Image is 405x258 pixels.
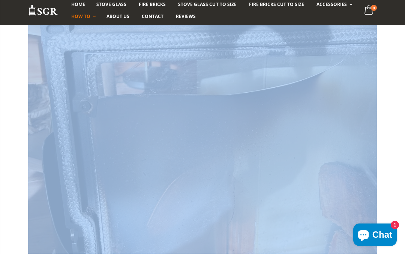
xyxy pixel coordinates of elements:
[361,7,377,22] a: 0
[249,5,304,12] span: Fire Bricks Cut To Size
[371,9,377,15] span: 0
[311,3,356,15] a: Accessories
[172,3,242,15] a: Stove Glass Cut To Size
[71,5,85,12] span: Home
[170,15,201,27] a: Reviews
[133,3,171,15] a: Fire Bricks
[176,17,196,24] span: Reviews
[28,9,58,21] img: Stove Glass Replacement
[71,17,90,24] span: How To
[178,5,236,12] span: Stove Glass Cut To Size
[101,15,135,27] a: About us
[106,17,129,24] span: About us
[142,17,163,24] span: Contact
[351,228,399,252] inbox-online-store-chat: Shopify online store chat
[66,15,100,27] a: How To
[139,5,166,12] span: Fire Bricks
[316,5,347,12] span: Accessories
[243,3,310,15] a: Fire Bricks Cut To Size
[136,15,169,27] a: Contact
[66,3,91,15] a: Home
[91,3,132,15] a: Stove Glass
[96,5,126,12] span: Stove Glass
